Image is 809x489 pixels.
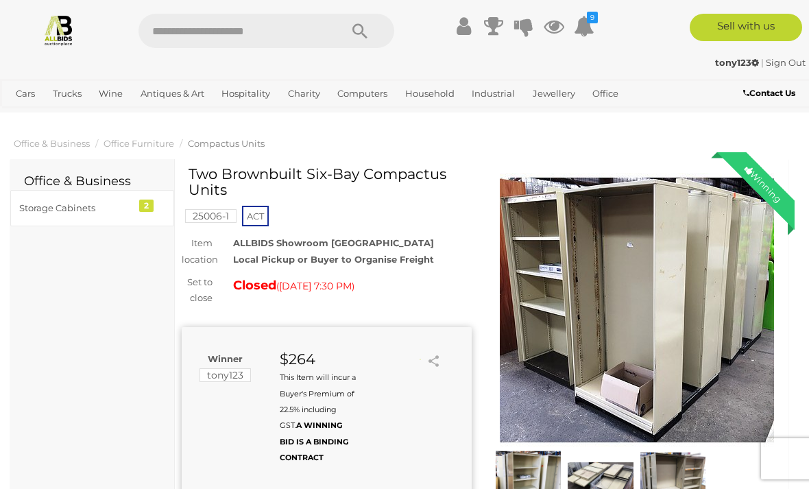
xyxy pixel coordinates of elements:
strong: $264 [280,350,315,368]
i: 9 [587,12,598,23]
h2: Office & Business [24,175,160,189]
a: Office [587,82,624,105]
li: Watch this item [408,353,422,366]
small: This Item will incur a Buyer's Premium of 22.5% including GST. [280,372,356,462]
strong: Closed [233,278,276,293]
a: Jewellery [527,82,581,105]
a: Household [400,82,460,105]
span: | [761,57,764,68]
b: A WINNING BID IS A BINDING CONTRACT [280,420,348,462]
a: 9 [574,14,594,38]
b: Contact Us [743,88,795,98]
mark: tony123 [200,368,251,382]
div: 2 [139,200,154,212]
mark: 25006-1 [185,209,237,223]
a: Storage Cabinets 2 [10,190,174,226]
a: Antiques & Art [135,82,210,105]
div: Item location [171,235,223,267]
a: Office & Business [14,138,90,149]
strong: ALLBIDS Showroom [GEOGRAPHIC_DATA] [233,237,434,248]
a: Office Furniture [104,138,174,149]
a: Sign Out [766,57,806,68]
a: Charity [282,82,326,105]
div: Winning [732,152,795,215]
a: Contact Us [743,86,799,101]
b: Winner [208,353,243,364]
a: 25006-1 [185,211,237,222]
button: Search [326,14,394,48]
a: [GEOGRAPHIC_DATA] [56,105,165,128]
strong: tony123 [715,57,759,68]
a: Hospitality [216,82,276,105]
span: ACT [242,206,269,226]
div: Set to close [171,274,223,307]
a: Sports [10,105,49,128]
div: Storage Cabinets [19,200,132,216]
span: ( ) [276,281,354,291]
a: Compactus Units [188,138,265,149]
img: Allbids.com.au [43,14,75,46]
h1: Two Brownbuilt Six-Bay Compactus Units [189,166,468,198]
a: tony123 [715,57,761,68]
a: Computers [332,82,393,105]
strong: Local Pickup or Buyer to Organise Freight [233,254,434,265]
span: [DATE] 7:30 PM [279,280,352,292]
a: Cars [10,82,40,105]
a: Sell with us [690,14,802,41]
a: Industrial [466,82,520,105]
img: Two Brownbuilt Six-Bay Compactus Units [500,173,774,447]
a: Wine [93,82,128,105]
a: Trucks [47,82,87,105]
